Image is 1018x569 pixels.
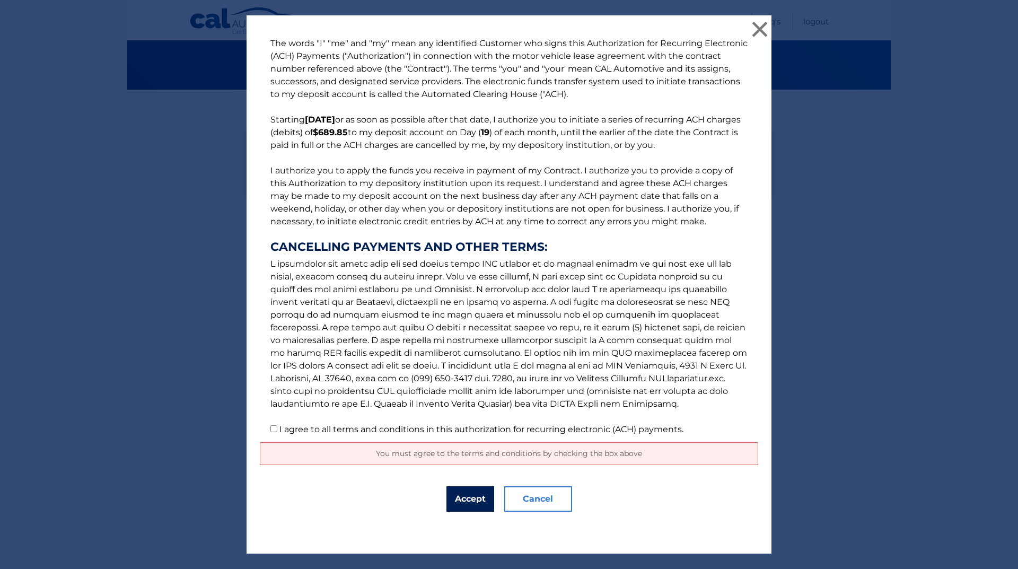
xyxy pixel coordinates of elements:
[376,449,642,458] span: You must agree to the terms and conditions by checking the box above
[270,241,748,253] strong: CANCELLING PAYMENTS AND OTHER TERMS:
[749,19,770,40] button: ×
[481,127,489,137] b: 19
[504,486,572,512] button: Cancel
[305,115,335,125] b: [DATE]
[313,127,348,137] b: $689.85
[260,37,758,436] p: The words "I" "me" and "my" mean any identified Customer who signs this Authorization for Recurri...
[446,486,494,512] button: Accept
[279,424,683,434] label: I agree to all terms and conditions in this authorization for recurring electronic (ACH) payments.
